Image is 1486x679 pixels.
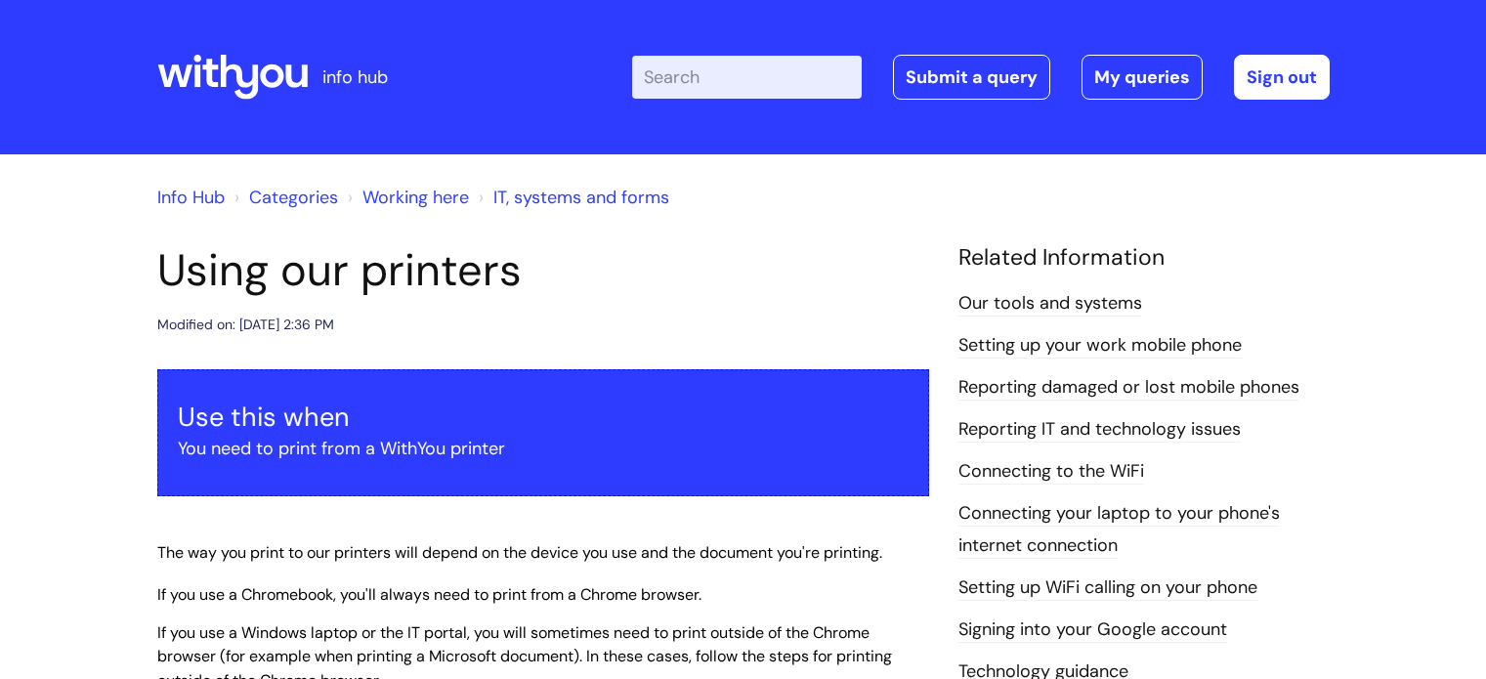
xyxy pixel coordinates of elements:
[230,182,338,213] li: Solution home
[157,186,225,209] a: Info Hub
[157,313,334,337] div: Modified on: [DATE] 2:36 PM
[157,584,701,605] span: If you use a Chromebook, you'll always need to print from a Chrome browser.
[362,186,469,209] a: Working here
[958,291,1142,317] a: Our tools and systems
[322,62,388,93] p: info hub
[958,244,1330,272] h4: Related Information
[958,417,1241,443] a: Reporting IT and technology issues
[178,402,909,433] h3: Use this when
[958,575,1257,601] a: Setting up WiFi calling on your phone
[343,182,469,213] li: Working here
[958,501,1280,558] a: Connecting your laptop to your phone's internet connection
[1082,55,1203,100] a: My queries
[958,459,1144,485] a: Connecting to the WiFi
[157,542,882,563] span: The way you print to our printers will depend on the device you use and the document you're print...
[157,244,929,297] h1: Using our printers
[493,186,669,209] a: IT, systems and forms
[893,55,1050,100] a: Submit a query
[632,55,1330,100] div: | -
[474,182,669,213] li: IT, systems and forms
[1234,55,1330,100] a: Sign out
[958,375,1299,401] a: Reporting damaged or lost mobile phones
[632,56,862,99] input: Search
[178,433,909,464] p: You need to print from a WithYou printer
[249,186,338,209] a: Categories
[958,617,1227,643] a: Signing into your Google account
[958,333,1242,359] a: Setting up your work mobile phone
